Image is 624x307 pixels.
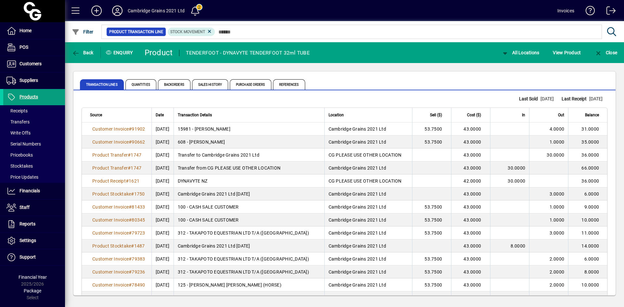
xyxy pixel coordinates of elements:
[132,269,145,275] span: 79236
[90,151,144,159] a: Product Transfer#1747
[174,161,324,174] td: Transfer from CG PLEASE USE OTHER LOCATION
[467,111,481,119] span: Cost ($)
[134,191,145,197] span: 1750
[594,50,617,55] span: Close
[3,199,65,216] a: Staff
[19,221,35,226] span: Reports
[158,79,190,90] span: Backorders
[156,111,164,119] span: Date
[168,28,215,36] mat-chip: Product Transaction Type: Stock movement
[174,174,324,187] td: DYNAVYTE NZ
[101,47,140,58] div: Enquiry
[19,188,40,193] span: Financials
[174,291,324,304] td: 575 - [PERSON_NAME] (CRUDEN FARM)
[451,148,490,161] td: 43.0000
[568,148,607,161] td: 36.0000
[329,126,386,132] span: Cambridge Grains 2021 Ltd
[329,269,386,275] span: Cambridge Grains 2021 Ltd
[132,295,145,301] span: 78160
[550,126,565,132] span: 4.0000
[230,79,271,90] span: Purchase Orders
[151,239,174,252] td: [DATE]
[132,230,145,236] span: 79723
[451,187,490,200] td: 43.0000
[550,295,565,301] span: 2.0000
[3,172,65,183] a: Price Updates
[132,217,145,223] span: 80345
[151,174,174,187] td: [DATE]
[451,252,490,265] td: 43.0000
[6,108,28,113] span: Receipts
[19,275,47,280] span: Financial Year
[412,200,451,213] td: 53.7500
[92,139,129,145] span: Customer Invoice
[568,213,607,226] td: 10.0000
[128,6,185,16] div: Cambridge Grains 2021 Ltd
[412,135,451,148] td: 53.7500
[174,187,324,200] td: Cambridge Grains 2021 Ltd [DATE]
[92,204,129,210] span: Customer Invoice
[412,278,451,291] td: 53.7500
[451,122,490,135] td: 43.0000
[329,178,402,184] span: CG PLEASE USE OTHER LOCATION
[522,111,525,119] span: In
[174,135,324,148] td: 608 - [PERSON_NAME]
[550,230,565,236] span: 3.0000
[90,268,148,275] a: Customer Invoice#79236
[451,161,490,174] td: 43.0000
[174,122,324,135] td: 15981 - [PERSON_NAME]
[129,204,132,210] span: #
[6,152,33,158] span: Pricebooks
[3,160,65,172] a: Stocktakes
[90,190,147,198] a: Product Stocktake#1750
[558,111,564,119] span: Out
[90,294,148,301] a: Customer Invoice#78160
[550,139,565,145] span: 1.0000
[568,187,607,200] td: 6.0000
[90,177,142,185] a: Product Receipt#1621
[186,48,310,58] div: TENDERFOOT - DYNAVYTE TENDERFOOT 32ml TUBE
[92,282,129,288] span: Customer Invoice
[329,217,386,223] span: Cambridge Grains 2021 Ltd
[508,165,525,171] span: 30.0000
[129,269,132,275] span: #
[129,139,132,145] span: #
[151,252,174,265] td: [DATE]
[151,161,174,174] td: [DATE]
[151,200,174,213] td: [DATE]
[92,256,129,262] span: Customer Invoice
[568,135,607,148] td: 35.0000
[451,226,490,239] td: 43.0000
[174,278,324,291] td: 125 - [PERSON_NAME] [PERSON_NAME] (HORSE)
[129,282,132,288] span: #
[129,126,132,132] span: #
[90,111,148,119] div: Source
[90,281,148,288] a: Customer Invoice#78490
[412,291,451,304] td: 53.7500
[568,226,607,239] td: 11.0000
[3,183,65,199] a: Financials
[131,152,141,158] span: 1747
[132,282,145,288] span: 78490
[588,47,624,58] app-page-header-button: Close enquiry
[125,79,156,90] span: Quantities
[151,278,174,291] td: [DATE]
[412,122,451,135] td: 53.7500
[3,116,65,127] a: Transfers
[151,226,174,239] td: [DATE]
[494,47,546,58] app-page-header-button: Change Location
[329,230,386,236] span: Cambridge Grains 2021 Ltd
[24,288,41,293] span: Package
[86,5,107,17] button: Add
[562,96,589,102] span: Last Receipt
[174,148,324,161] td: Transfer to Cambridge Grains 2021 Ltd
[593,47,619,58] button: Close
[3,105,65,116] a: Receipts
[145,47,173,58] div: Product
[92,165,128,171] span: Product Transfer
[129,178,139,184] span: 1621
[131,191,134,197] span: #
[568,291,607,304] td: 12.0000
[107,5,128,17] button: Profile
[129,230,132,236] span: #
